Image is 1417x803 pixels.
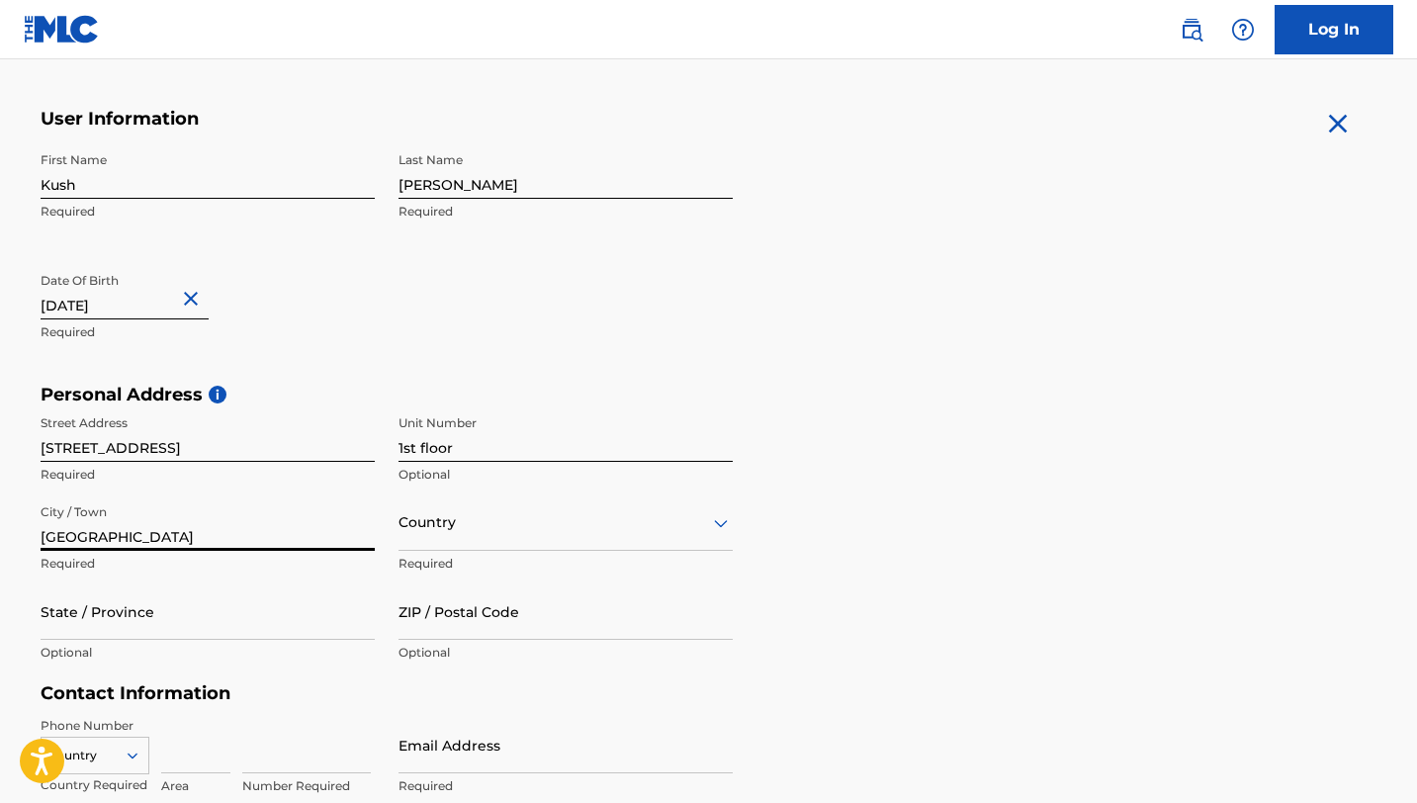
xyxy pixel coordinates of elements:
p: Required [399,555,733,573]
p: Required [41,555,375,573]
a: Public Search [1172,10,1211,49]
p: Required [399,203,733,221]
div: Help [1223,10,1263,49]
img: search [1180,18,1203,42]
p: Optional [41,644,375,662]
img: help [1231,18,1255,42]
p: Optional [399,466,733,484]
a: Log In [1275,5,1393,54]
p: Required [41,203,375,221]
p: Required [399,777,733,795]
img: MLC Logo [24,15,100,44]
p: Optional [399,644,733,662]
img: close [1322,108,1354,139]
h5: Personal Address [41,384,1377,406]
p: Country Required [41,776,149,794]
h5: User Information [41,108,733,131]
p: Required [41,323,375,341]
h5: Contact Information [41,682,733,705]
p: Required [41,466,375,484]
p: Area [161,777,230,795]
span: i [209,386,226,403]
button: Close [179,269,209,329]
p: Number Required [242,777,371,795]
